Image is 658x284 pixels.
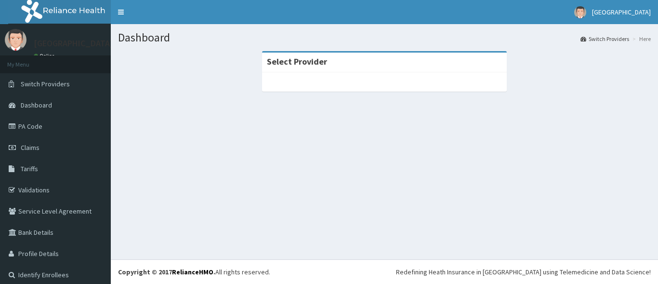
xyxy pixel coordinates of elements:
a: Switch Providers [580,35,629,43]
span: Tariffs [21,164,38,173]
span: [GEOGRAPHIC_DATA] [592,8,651,16]
a: Online [34,53,57,59]
strong: Select Provider [267,56,327,67]
span: Dashboard [21,101,52,109]
li: Here [630,35,651,43]
p: [GEOGRAPHIC_DATA] [34,39,113,48]
strong: Copyright © 2017 . [118,268,215,276]
div: Redefining Heath Insurance in [GEOGRAPHIC_DATA] using Telemedicine and Data Science! [396,267,651,277]
a: RelianceHMO [172,268,213,276]
span: Claims [21,143,39,152]
img: User Image [574,6,586,18]
img: User Image [5,29,26,51]
h1: Dashboard [118,31,651,44]
footer: All rights reserved. [111,259,658,284]
span: Switch Providers [21,80,70,88]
